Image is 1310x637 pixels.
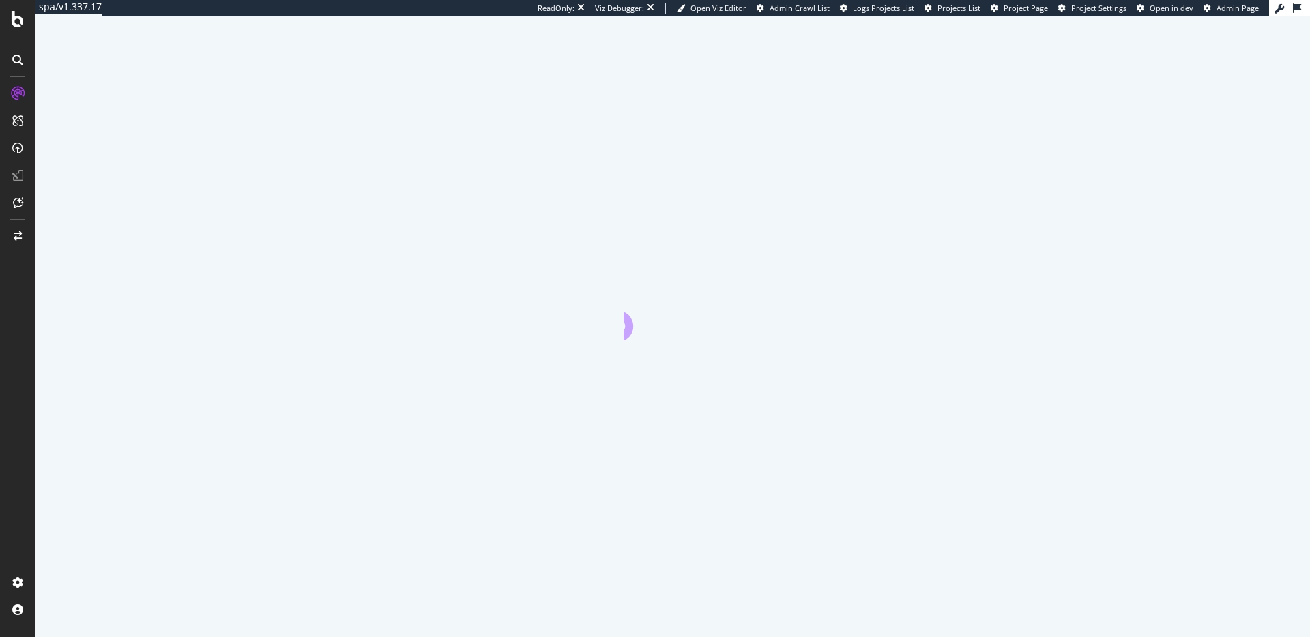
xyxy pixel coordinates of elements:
span: Projects List [937,3,980,13]
div: Viz Debugger: [595,3,644,14]
a: Projects List [925,3,980,14]
a: Open Viz Editor [677,3,746,14]
span: Project Settings [1071,3,1126,13]
span: Open in dev [1150,3,1193,13]
span: Open Viz Editor [690,3,746,13]
div: animation [624,291,722,340]
a: Project Settings [1058,3,1126,14]
a: Admin Page [1204,3,1259,14]
div: ReadOnly: [538,3,574,14]
a: Admin Crawl List [757,3,830,14]
a: Project Page [991,3,1048,14]
span: Project Page [1004,3,1048,13]
span: Admin Crawl List [770,3,830,13]
a: Logs Projects List [840,3,914,14]
span: Admin Page [1217,3,1259,13]
span: Logs Projects List [853,3,914,13]
a: Open in dev [1137,3,1193,14]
